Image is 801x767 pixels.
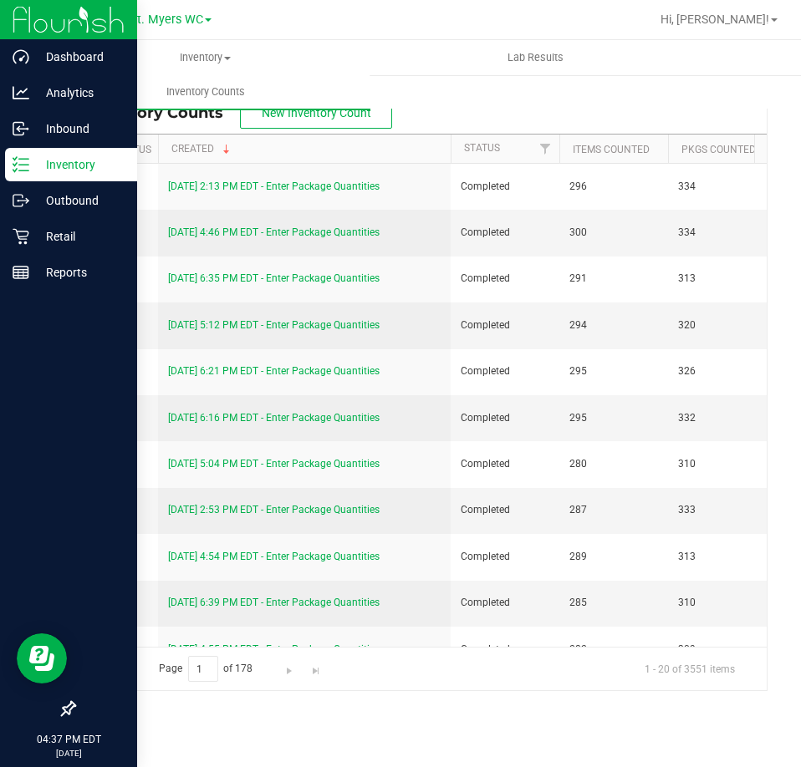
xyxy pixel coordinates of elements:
span: Ft. Myers WC [130,13,203,27]
span: 295 [569,363,658,379]
span: 310 [678,456,767,472]
a: [DATE] 4:46 PM EDT - Enter Package Quantities [168,226,380,238]
p: [DATE] [8,747,130,759]
a: [DATE] 4:55 PM EDT - Enter Package Quantities [168,643,380,655]
span: Completed [461,642,549,658]
p: Inventory [29,155,130,175]
span: 291 [569,271,658,287]
span: Completed [461,363,549,379]
a: Filter [532,135,559,163]
span: Inventory Counts [144,84,268,99]
p: Reports [29,262,130,282]
a: [DATE] 2:13 PM EDT - Enter Package Quantities [168,180,380,192]
span: Completed [461,225,549,241]
span: Lab Results [485,50,586,65]
p: Outbound [29,190,130,211]
a: Status [464,142,500,154]
a: Pkgs Counted [681,144,756,155]
a: [DATE] 6:35 PM EDT - Enter Package Quantities [168,272,380,284]
span: 289 [569,549,658,565]
span: 326 [678,363,767,379]
inline-svg: Dashboard [13,48,29,65]
inline-svg: Retail [13,228,29,245]
span: 333 [678,502,767,518]
span: 296 [569,179,658,195]
p: Retail [29,226,130,246]
a: Inventory Counts [40,74,370,109]
span: Completed [461,271,549,287]
input: 1 [188,656,218,682]
p: Analytics [29,83,130,103]
a: Lab Results [370,40,701,75]
span: 285 [569,595,658,611]
inline-svg: Inbound [13,120,29,137]
span: 282 [569,642,658,658]
inline-svg: Inventory [13,156,29,173]
span: Completed [461,549,549,565]
iframe: Resource center [17,633,67,683]
p: Inbound [29,119,130,139]
span: Inventory [41,50,370,65]
a: [DATE] 5:04 PM EDT - Enter Package Quantities [168,458,380,470]
span: 320 [678,317,767,333]
span: Hi, [PERSON_NAME]! [661,13,769,26]
span: 294 [569,317,658,333]
span: 309 [678,642,767,658]
span: Completed [461,410,549,426]
a: [DATE] 6:16 PM EDT - Enter Package Quantities [168,412,380,424]
span: 313 [678,549,767,565]
a: Go to the next page [278,656,302,678]
span: Completed [461,317,549,333]
span: 334 [678,179,767,195]
span: 280 [569,456,658,472]
a: [DATE] 6:21 PM EDT - Enter Package Quantities [168,365,380,377]
span: Completed [461,179,549,195]
a: Items Counted [573,144,650,155]
a: [DATE] 4:54 PM EDT - Enter Package Quantities [168,551,380,562]
a: Created [171,143,233,155]
span: New Inventory Count [262,106,371,119]
a: Inventory [40,40,370,75]
inline-svg: Analytics [13,84,29,101]
span: Completed [461,456,549,472]
span: 300 [569,225,658,241]
span: 332 [678,410,767,426]
a: [DATE] 6:39 PM EDT - Enter Package Quantities [168,597,380,608]
a: Go to the last page [304,656,328,678]
p: Dashboard [29,47,130,67]
span: 295 [569,410,658,426]
span: Completed [461,502,549,518]
inline-svg: Outbound [13,192,29,209]
a: [DATE] 2:53 PM EDT - Enter Package Quantities [168,504,380,516]
a: [DATE] 5:12 PM EDT - Enter Package Quantities [168,319,380,331]
span: Completed [461,595,549,611]
span: 1 - 20 of 3551 items [631,656,748,681]
span: 313 [678,271,767,287]
inline-svg: Reports [13,264,29,281]
p: 04:37 PM EDT [8,732,130,747]
button: New Inventory Count [240,97,392,129]
span: 310 [678,595,767,611]
span: Inventory Counts [87,104,240,122]
span: 287 [569,502,658,518]
span: Page of 178 [145,656,267,682]
span: 334 [678,225,767,241]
